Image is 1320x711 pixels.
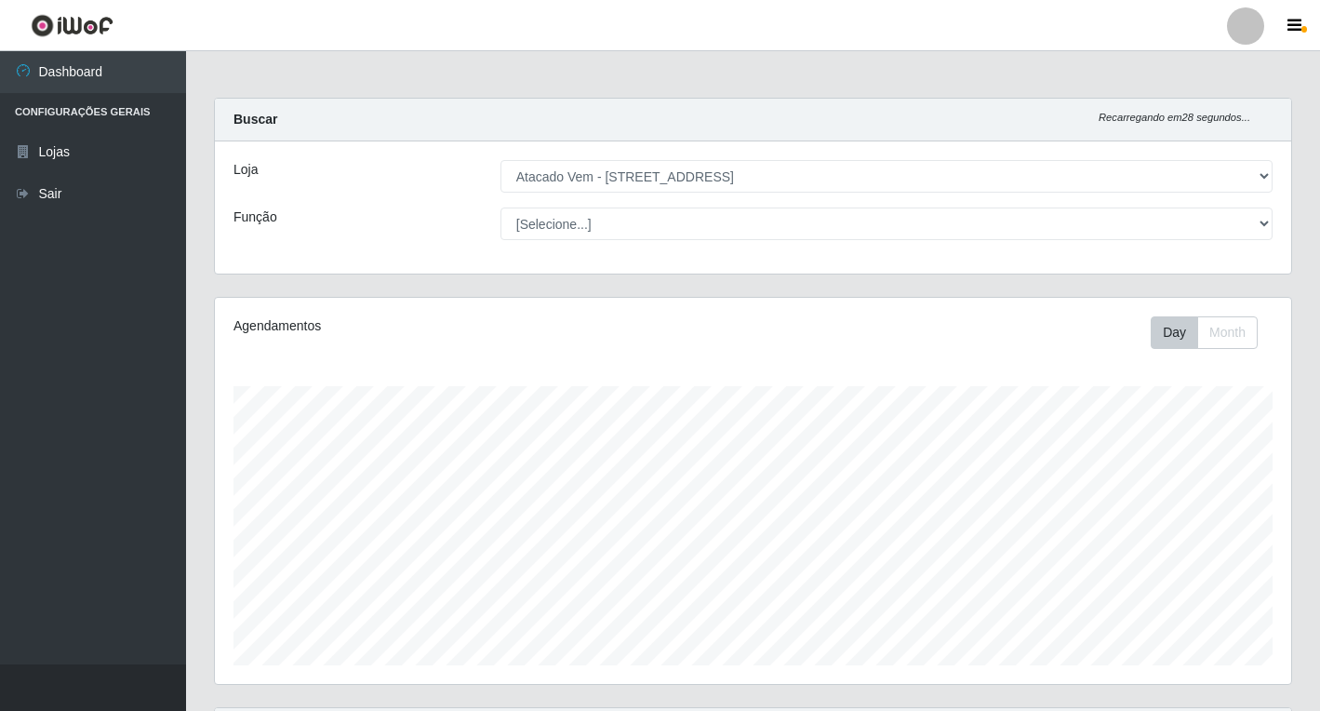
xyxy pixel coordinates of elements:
button: Month [1197,316,1258,349]
i: Recarregando em 28 segundos... [1099,112,1250,123]
label: Função [233,208,277,227]
strong: Buscar [233,112,277,127]
button: Day [1151,316,1198,349]
label: Loja [233,160,258,180]
div: Toolbar with button groups [1151,316,1273,349]
div: Agendamentos [233,316,650,336]
div: First group [1151,316,1258,349]
img: CoreUI Logo [31,14,113,37]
